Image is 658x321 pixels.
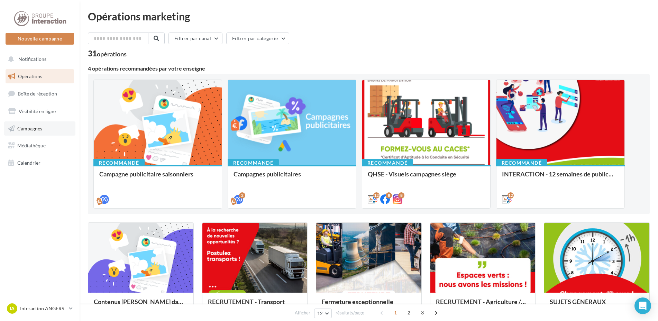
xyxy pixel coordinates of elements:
[208,298,302,312] div: RECRUTEMENT - Transport
[18,91,57,97] span: Boîte de réception
[97,51,127,57] div: opérations
[322,298,416,312] div: Fermeture exceptionnelle
[502,171,619,184] div: INTERACTION - 12 semaines de publication
[4,86,75,101] a: Boîte de réception
[436,298,530,312] div: RECRUTEMENT - Agriculture / Espaces verts
[17,160,40,166] span: Calendrier
[234,171,350,184] div: Campagnes publicitaires
[362,159,413,167] div: Recommandé
[99,171,216,184] div: Campagne publicitaire saisonniers
[386,192,392,199] div: 8
[18,56,46,62] span: Notifications
[17,143,46,148] span: Médiathèque
[6,302,74,315] a: IA Interaction ANGERS
[88,50,127,57] div: 31
[390,307,401,318] span: 1
[295,310,310,316] span: Afficher
[10,305,15,312] span: IA
[508,192,514,199] div: 12
[417,307,428,318] span: 3
[94,298,188,312] div: Contenus [PERSON_NAME] dans un esprit estival
[20,305,66,312] p: Interaction ANGERS
[373,192,380,199] div: 12
[168,33,222,44] button: Filtrer par canal
[4,156,75,170] a: Calendrier
[239,192,245,199] div: 2
[317,311,323,316] span: 12
[4,121,75,136] a: Campagnes
[4,52,73,66] button: Notifications
[17,125,42,131] span: Campagnes
[88,11,650,21] div: Opérations marketing
[314,309,332,318] button: 12
[4,69,75,84] a: Opérations
[88,66,650,71] div: 4 opérations recommandées par votre enseigne
[398,192,404,199] div: 8
[4,138,75,153] a: Médiathèque
[226,33,289,44] button: Filtrer par catégorie
[496,159,547,167] div: Recommandé
[368,171,485,184] div: QHSE - Visuels campagnes siège
[336,310,364,316] span: résultats/page
[550,298,644,312] div: SUJETS GÉNÉRAUX
[4,104,75,119] a: Visibilité en ligne
[403,307,414,318] span: 2
[18,73,42,79] span: Opérations
[19,108,56,114] span: Visibilité en ligne
[634,297,651,314] div: Open Intercom Messenger
[228,159,279,167] div: Recommandé
[6,33,74,45] button: Nouvelle campagne
[93,159,145,167] div: Recommandé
